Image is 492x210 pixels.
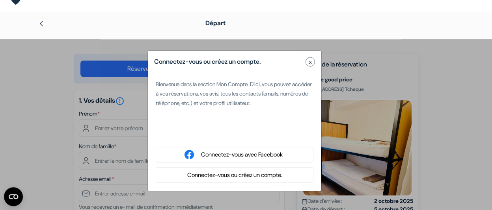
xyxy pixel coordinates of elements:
[156,81,312,107] span: Bienvenue dans la section Mon Compte. D'ici, vous pouvez accéder à vos réservations, vos avis, to...
[184,150,194,159] img: facebook_login.svg
[152,125,317,143] iframe: Bouton "Se connecter avec Google"
[205,19,225,27] span: Départ
[156,125,313,143] div: Se connecter avec Google. S'ouvre dans un nouvel onglet.
[309,58,312,66] span: x
[4,187,23,206] button: Ouvrir le widget CMP
[154,57,261,66] h5: Connectez-vous ou créez un compte.
[185,170,285,180] button: Connectez-vous ou créez un compte.
[199,150,285,160] button: Connectez-vous avec Facebook
[306,57,315,66] button: Close
[38,20,45,27] img: left_arrow.svg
